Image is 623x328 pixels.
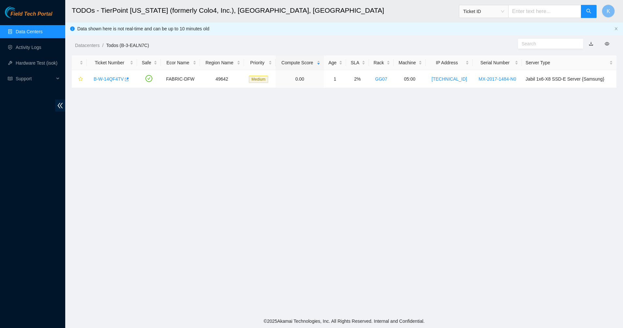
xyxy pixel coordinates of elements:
[479,76,516,82] a: MX-2017-1484-N0
[106,43,149,48] a: Todos (B-3-EALN7C)
[346,70,369,88] td: 2%
[522,70,616,88] td: Jabil 1x6-X8 SSD-E Server {Samsung}
[276,70,324,88] td: 0.00
[75,43,99,48] a: Datacenters
[10,11,52,17] span: Field Tech Portal
[161,70,200,88] td: FABRIC-DFW
[200,70,244,88] td: 49642
[249,76,268,83] span: Medium
[614,27,618,31] button: close
[602,5,615,18] button: K
[581,5,597,18] button: search
[5,12,52,20] a: Akamai TechnologiesField Tech Portal
[508,5,581,18] input: Enter text here...
[375,76,387,82] a: GG07
[607,7,610,15] span: K
[55,100,65,112] span: double-left
[589,41,593,46] a: download
[8,76,12,81] span: read
[522,40,574,47] input: Search
[16,60,57,66] a: Hardware Test (isok)
[102,43,103,48] span: /
[605,41,609,46] span: eye
[586,8,591,15] span: search
[16,29,42,34] a: Data Centers
[65,314,623,328] footer: © 2025 Akamai Technologies, Inc. All Rights Reserved. Internal and Confidential.
[75,74,83,84] button: star
[16,45,41,50] a: Activity Logs
[324,70,346,88] td: 1
[78,77,83,82] span: star
[94,76,124,82] a: B-W-14QF4TV
[16,72,54,85] span: Support
[463,7,504,16] span: Ticket ID
[432,76,467,82] a: [TECHNICAL_ID]
[5,7,33,18] img: Akamai Technologies
[584,39,598,49] button: download
[145,75,152,82] span: check-circle
[394,70,426,88] td: 05:00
